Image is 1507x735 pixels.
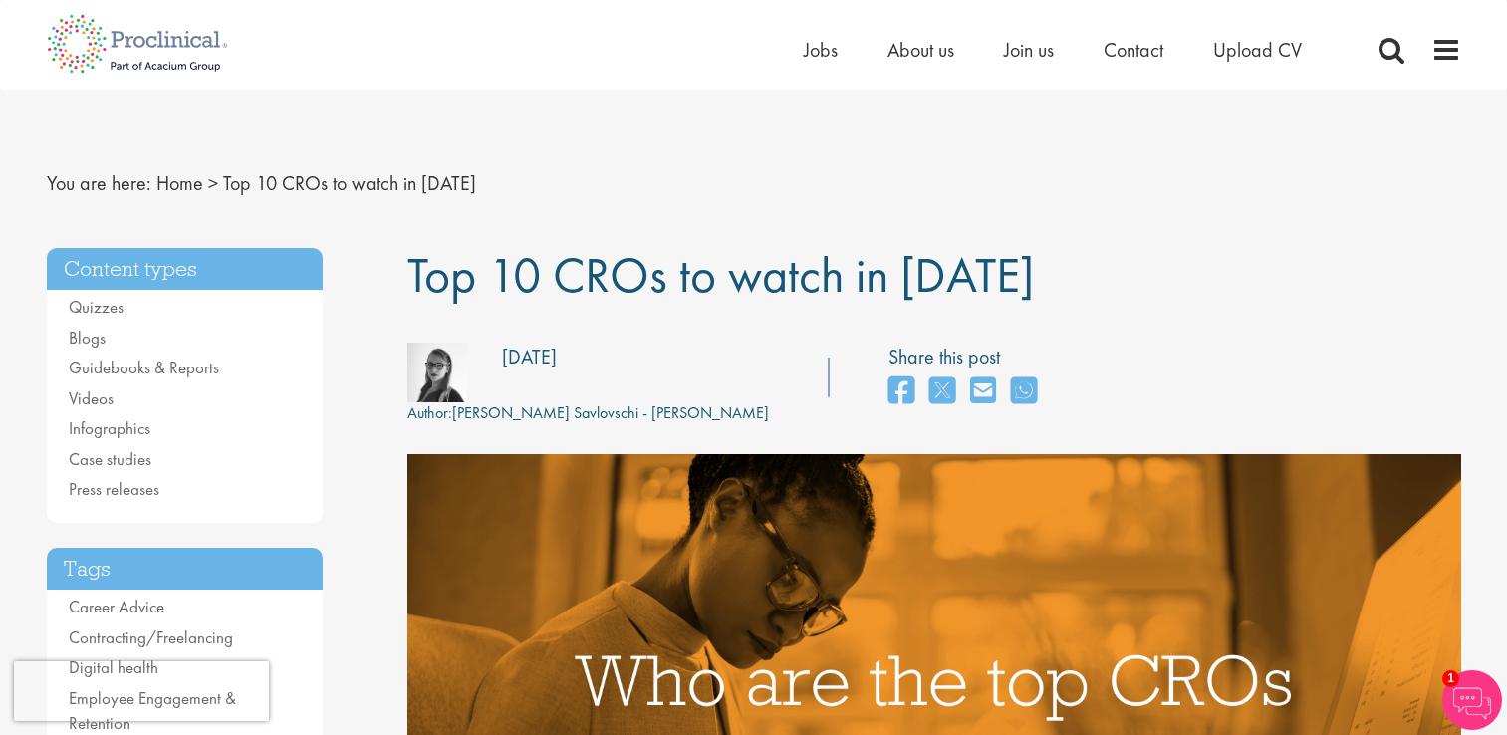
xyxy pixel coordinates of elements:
span: Top 10 CROs to watch in [DATE] [407,243,1034,307]
h3: Content types [47,248,324,291]
a: share on email [970,370,996,413]
a: Case studies [69,448,151,470]
img: fff6768c-7d58-4950-025b-08d63f9598ee [407,343,467,402]
iframe: reCAPTCHA [14,661,269,721]
a: share on twitter [929,370,955,413]
label: Share this post [888,343,1047,371]
a: Infographics [69,417,150,439]
a: Quizzes [69,296,124,318]
a: About us [887,37,954,63]
div: [DATE] [502,343,557,371]
span: Author: [407,402,452,423]
span: 1 [1442,670,1459,687]
a: Press releases [69,478,159,500]
a: Videos [69,387,114,409]
span: You are here: [47,170,151,196]
h3: Tags [47,548,324,591]
span: Top 10 CROs to watch in [DATE] [223,170,476,196]
a: Blogs [69,327,106,349]
a: Guidebooks & Reports [69,357,219,378]
a: Digital health [69,656,158,678]
a: Upload CV [1213,37,1302,63]
a: Career Advice [69,596,164,617]
a: share on facebook [888,370,914,413]
a: breadcrumb link [156,170,203,196]
div: [PERSON_NAME] Savlovschi - [PERSON_NAME] [407,402,769,425]
a: Join us [1004,37,1054,63]
a: Jobs [804,37,838,63]
a: Contracting/Freelancing [69,626,233,648]
a: share on whats app [1011,370,1037,413]
img: Chatbot [1442,670,1502,730]
span: > [208,170,218,196]
a: Contact [1104,37,1163,63]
